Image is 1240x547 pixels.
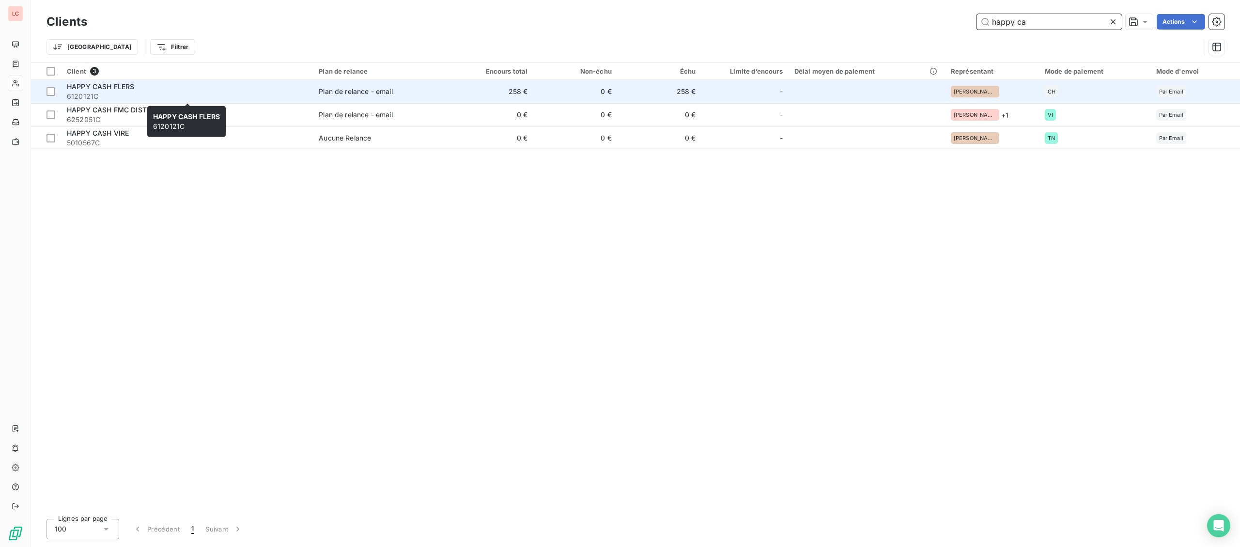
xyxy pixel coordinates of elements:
[67,106,180,114] span: HAPPY CASH FMC DISTRIBUTION
[534,103,618,126] td: 0 €
[67,67,86,75] span: Client
[1159,112,1183,118] span: Par Email
[449,126,533,150] td: 0 €
[8,6,23,21] div: LC
[153,112,220,130] span: 6120121C
[954,89,996,94] span: [PERSON_NAME]
[200,519,248,539] button: Suivant
[150,39,195,55] button: Filtrer
[794,67,939,75] div: Délai moyen de paiement
[780,133,783,143] span: -
[153,112,220,121] span: HAPPY CASH FLERS
[1156,67,1234,75] div: Mode d'envoi
[618,80,701,103] td: 258 €
[319,110,392,120] div: Plan de relance - email
[534,80,618,103] td: 0 €
[534,126,618,150] td: 0 €
[1048,89,1055,94] span: CH
[954,135,996,141] span: [PERSON_NAME]
[67,129,129,137] span: HAPPY CASH VIRE
[46,13,87,31] h3: Clients
[319,87,392,96] div: Plan de relance - email
[1159,89,1183,94] span: Par Email
[319,67,444,75] div: Plan de relance
[67,92,307,101] span: 6120121C
[55,524,66,534] span: 100
[1157,14,1205,30] button: Actions
[319,133,371,143] div: Aucune Relance
[46,39,138,55] button: [GEOGRAPHIC_DATA]
[623,67,696,75] div: Échu
[186,519,200,539] button: 1
[618,103,701,126] td: 0 €
[618,126,701,150] td: 0 €
[951,67,1033,75] div: Représentant
[1207,514,1230,537] div: Open Intercom Messenger
[191,524,194,534] span: 1
[127,519,186,539] button: Précédent
[67,115,307,125] span: 6252051C
[780,110,783,120] span: -
[67,138,307,148] span: 5010567C
[67,82,134,91] span: HAPPY CASH FLERS
[449,103,533,126] td: 0 €
[1159,135,1183,141] span: Par Email
[707,67,782,75] div: Limite d’encours
[954,112,996,118] span: [PERSON_NAME]
[1045,67,1145,75] div: Mode de paiement
[449,80,533,103] td: 258 €
[540,67,612,75] div: Non-échu
[90,67,99,76] span: 3
[1001,110,1008,120] span: + 1
[780,87,783,96] span: -
[1048,135,1055,141] span: TN
[1048,112,1053,118] span: VI
[8,526,23,541] img: Logo LeanPay
[976,14,1122,30] input: Rechercher
[455,67,527,75] div: Encours total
